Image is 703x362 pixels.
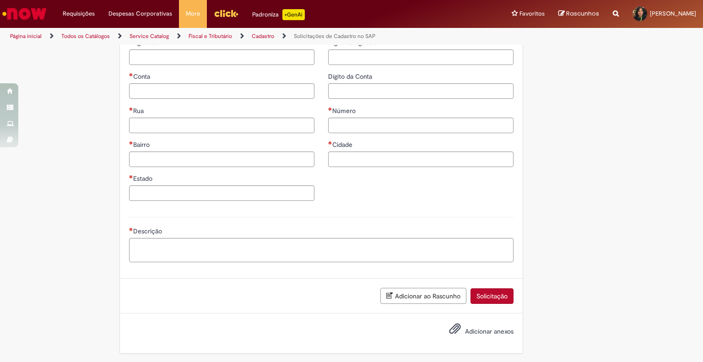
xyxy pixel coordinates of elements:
img: ServiceNow [1,5,48,23]
span: Requisições [63,9,95,18]
span: Bairro [133,140,151,149]
input: Dígito da Conta [328,83,514,99]
input: Agência [129,49,314,65]
span: Conta [133,72,152,81]
button: Solicitação [470,288,514,304]
span: [PERSON_NAME] [650,10,696,17]
a: Todos os Catálogos [61,32,110,40]
span: More [186,9,200,18]
span: Necessários [129,227,133,231]
p: +GenAi [282,9,305,20]
span: Necessários [129,107,133,111]
input: Número [328,118,514,133]
a: Service Catalog [130,32,169,40]
input: Bairro [129,151,314,167]
input: Dígito da agência [328,49,514,65]
a: Página inicial [10,32,42,40]
span: Necessários [129,175,133,178]
span: Número [332,107,357,115]
div: Padroniza [252,9,305,20]
span: Cidade [332,140,354,149]
span: Rascunhos [566,9,599,18]
button: Adicionar ao Rascunho [380,288,466,304]
input: Cidade [328,151,514,167]
span: Adicionar anexos [465,327,514,335]
ul: Trilhas de página [7,28,462,45]
button: Adicionar anexos [447,320,463,341]
a: Rascunhos [558,10,599,18]
textarea: Descrição [129,238,514,263]
span: Agência [133,38,158,47]
span: Favoritos [519,9,545,18]
input: Estado [129,185,314,201]
a: Cadastro [252,32,274,40]
span: Necessários [328,107,332,111]
a: Fiscal e Tributário [189,32,232,40]
span: Dígito da Conta [328,72,374,81]
span: Necessários [129,141,133,145]
img: click_logo_yellow_360x200.png [214,6,238,20]
span: Descrição [133,227,164,235]
span: Dígito da agência [328,38,379,47]
span: Rua [133,107,146,115]
span: Necessários [328,141,332,145]
input: Conta [129,83,314,99]
input: Rua [129,118,314,133]
span: Despesas Corporativas [108,9,172,18]
a: Solicitações de Cadastro no SAP [294,32,375,40]
span: Estado [133,174,154,183]
span: Necessários [129,73,133,76]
